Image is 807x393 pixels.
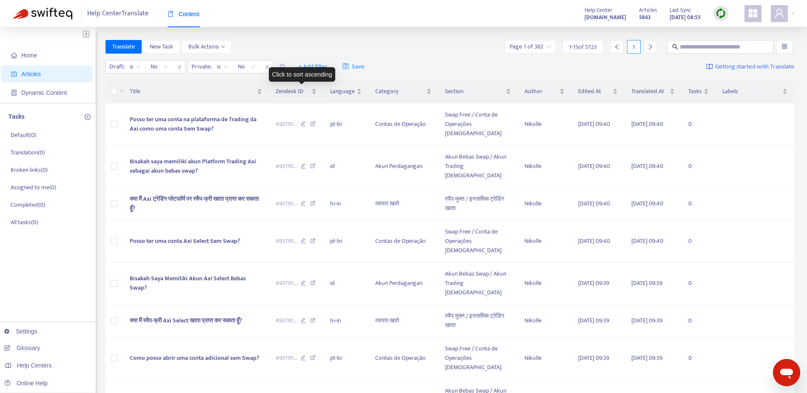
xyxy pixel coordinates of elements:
[262,62,273,72] span: close
[130,353,259,363] span: Como posso abrir uma conta adicional sem Swap?
[368,305,439,337] td: व्यापार खाते
[368,262,439,305] td: Akun Perdagangan
[438,103,517,145] td: Swap Free / Conta de Operações [DEMOGRAPHIC_DATA]
[722,87,781,96] span: Labels
[518,337,571,379] td: Nikolle
[438,305,517,337] td: स्वैप मुक्त / इस्लामिक ट्रेडिंग खाता
[438,188,517,220] td: स्वैप मुक्त / इस्लामिक ट्रेडिंग खाता
[518,145,571,188] td: Nikolle
[276,120,297,129] span: 493791 ...
[578,119,610,129] span: [DATE] 09:40
[518,305,571,337] td: Nikolle
[330,87,355,96] span: Language
[715,62,794,72] span: Getting started with Translate
[130,60,141,73] span: is
[438,220,517,262] td: Swap Free / Conta de Operações [DEMOGRAPHIC_DATA]
[238,60,256,73] span: No
[748,8,758,18] span: appstore
[682,305,716,337] td: 0
[217,60,228,73] span: is
[143,40,180,54] button: New Task
[578,278,609,288] span: [DATE] 09:39
[682,220,716,262] td: 0
[123,80,269,103] th: Title
[706,60,794,74] a: Getting started with Translate
[631,87,668,96] span: Translated At
[4,345,40,351] a: Glossary
[688,87,702,96] span: Tasks
[21,89,67,96] span: Dynamic Content
[130,114,257,134] span: Posso ter uma conta na plataforma de Trading da Axi como uma conta Sem Swap?
[682,80,716,103] th: Tasks
[624,80,682,103] th: Translated At
[130,194,259,213] span: क्या मैं Axi ट्रेडिंग प्लेटफॉर्म पर स्वैप-फ्री खाता प्राप्त कर सकता हूँ?
[631,353,662,363] span: [DATE] 09:39
[85,114,91,120] span: plus-circle
[21,71,41,77] span: Articles
[631,161,663,171] span: [DATE] 09:40
[672,44,678,50] span: search
[627,40,641,54] div: 1
[368,337,439,379] td: Contas de Operação
[368,103,439,145] td: Contas de Operação
[716,8,726,19] img: sync.dc5367851b00ba804db3.png
[106,40,142,54] button: Translate
[578,316,609,325] span: [DATE] 09:39
[119,88,124,93] span: down
[276,353,297,363] span: 493791 ...
[631,199,663,208] span: [DATE] 09:40
[13,8,72,20] img: Swifteq
[631,119,663,129] span: [DATE] 09:40
[11,183,56,192] p: Assigned to me ( 0 )
[130,157,256,176] span: Bisakah saya memiliki akun Platform Trading Axi sebagai akun bebas swap?
[168,11,200,17] span: Content
[342,63,349,69] span: save
[647,44,653,50] span: right
[279,64,285,70] span: delete
[706,63,713,70] img: image-link
[168,11,174,17] span: book
[323,103,368,145] td: pt-br
[773,359,800,386] iframe: Button to launch messaging window
[614,44,620,50] span: left
[375,87,425,96] span: Category
[221,45,225,49] span: down
[188,42,225,51] span: Bulk Actions
[585,6,613,15] span: Help Center
[716,80,794,103] th: Labels
[631,236,663,246] span: [DATE] 09:40
[445,87,504,96] span: Section
[639,13,651,22] strong: 5843
[130,87,255,96] span: Title
[578,353,609,363] span: [DATE] 09:39
[578,87,611,96] span: Edited At
[269,80,323,103] th: Zendesk ID
[11,131,36,140] p: Default ( 0 )
[631,278,662,288] span: [DATE] 09:39
[323,337,368,379] td: pt-br
[585,13,626,22] strong: [DOMAIN_NAME]
[150,42,173,51] span: New Task
[438,145,517,188] td: Akun Bebas Swap / Akun Trading [DEMOGRAPHIC_DATA]
[87,6,148,22] span: Help Center Translate
[130,273,246,293] span: Bisakah Saya Memiliki Akun Axi Select Bebas Swap?
[11,90,17,96] span: container
[323,262,368,305] td: id
[571,80,624,103] th: Edited At
[631,316,662,325] span: [DATE] 09:39
[682,262,716,305] td: 0
[585,12,626,22] a: [DOMAIN_NAME]
[682,337,716,379] td: 0
[21,52,37,59] span: Home
[518,103,571,145] td: Nikolle
[682,103,716,145] td: 0
[639,6,657,15] span: Articles
[112,42,135,51] span: Translate
[4,380,48,387] a: Online Help
[578,161,610,171] span: [DATE] 09:40
[774,8,784,18] span: user
[11,200,45,209] p: Completed ( 0 )
[276,162,297,171] span: 493791 ...
[518,188,571,220] td: Nikolle
[342,62,365,72] span: Save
